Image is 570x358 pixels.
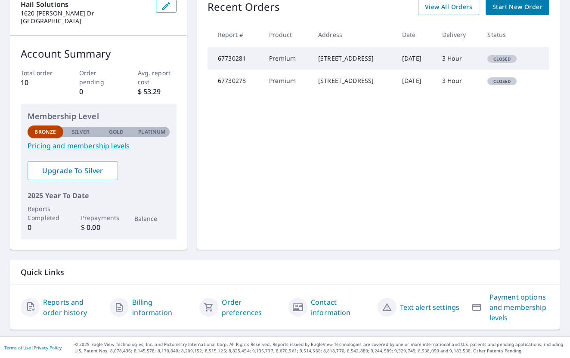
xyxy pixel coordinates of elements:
p: 10 [21,77,60,88]
div: [STREET_ADDRESS] [318,76,388,85]
a: Text alert settings [400,302,459,312]
th: Date [395,22,435,47]
span: Start New Order [493,2,542,12]
p: 0 [79,86,118,97]
td: 67730281 [208,47,262,70]
p: Order pending [79,68,118,86]
p: Reports Completed [28,204,63,222]
a: Billing information [132,297,192,318]
span: View All Orders [425,2,472,12]
p: © 2025 Eagle View Technologies, Inc. and Pictometry International Corp. All Rights Reserved. Repo... [74,341,566,354]
th: Delivery [435,22,480,47]
p: Gold [109,128,124,136]
a: Pricing and membership levels [28,141,170,151]
p: Quick Links [21,267,549,278]
p: 1620 [PERSON_NAME] Dr [21,9,149,17]
td: 67730278 [208,70,262,92]
a: Terms of Use [4,345,31,351]
p: $ 53.29 [138,86,177,97]
td: Premium [262,70,311,92]
a: Reports and order history [43,297,103,318]
span: Closed [488,78,516,84]
a: Upgrade To Silver [28,161,118,180]
p: [GEOGRAPHIC_DATA] [21,17,149,25]
p: Prepayments [81,213,117,222]
a: Contact information [311,297,371,318]
th: Product [262,22,311,47]
th: Report # [208,22,262,47]
p: Total order [21,68,60,77]
p: Balance [134,214,170,223]
td: 3 Hour [435,70,480,92]
p: 2025 Year To Date [28,190,170,201]
p: Membership Level [28,110,170,122]
td: [DATE] [395,70,435,92]
td: [DATE] [395,47,435,70]
td: 3 Hour [435,47,480,70]
p: 0 [28,222,63,233]
p: Silver [72,128,90,136]
td: Premium [262,47,311,70]
p: $ 0.00 [81,222,117,233]
span: Upgrade To Silver [34,166,111,175]
p: Platinum [138,128,165,136]
a: Order preferences [222,297,282,318]
a: Payment options and membership levels [489,292,549,323]
a: Privacy Policy [34,345,62,351]
p: | [4,345,62,350]
span: Closed [488,56,516,62]
div: [STREET_ADDRESS] [318,54,388,63]
th: Status [480,22,533,47]
p: Account Summary [21,46,177,61]
th: Address [311,22,395,47]
p: Bronze [34,128,56,136]
p: Avg. report cost [138,68,177,86]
